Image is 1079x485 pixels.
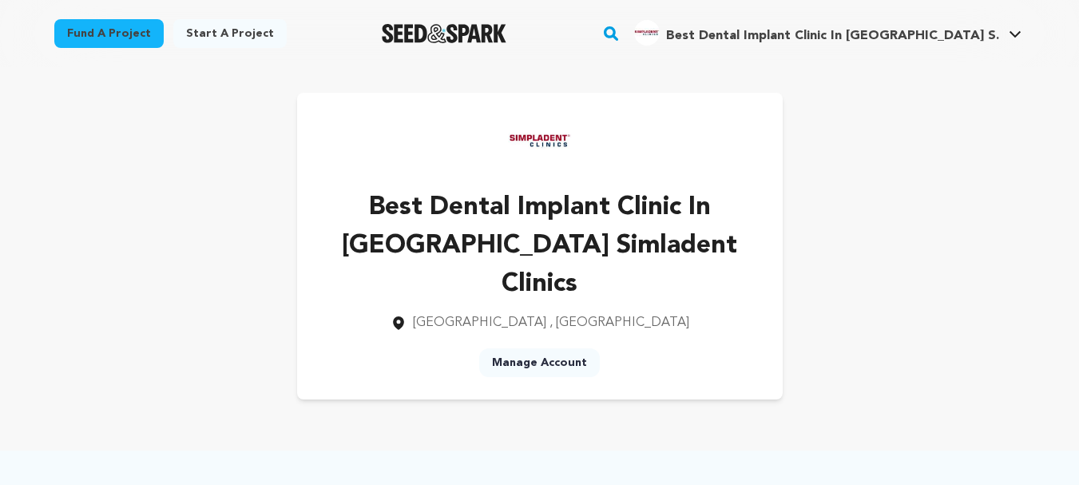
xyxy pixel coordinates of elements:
[173,19,287,48] a: Start a project
[323,189,757,304] p: Best Dental Implant Clinic In [GEOGRAPHIC_DATA] Simladent Clinics
[634,20,999,46] div: Best Dental Implant Clinic In Delhi S.'s Profile
[631,17,1025,50] span: Best Dental Implant Clinic In Delhi S.'s Profile
[382,24,507,43] a: Seed&Spark Homepage
[382,24,507,43] img: Seed&Spark Logo Dark Mode
[666,30,999,42] span: Best Dental Implant Clinic In [GEOGRAPHIC_DATA] S.
[549,316,689,329] span: , [GEOGRAPHIC_DATA]
[631,17,1025,46] a: Best Dental Implant Clinic In Delhi S.'s Profile
[413,316,546,329] span: [GEOGRAPHIC_DATA]
[634,20,660,46] img: 6a08eadb858d0c46.jpg
[479,348,600,377] a: Manage Account
[54,19,164,48] a: Fund a project
[508,109,572,173] img: https://seedandspark-static.s3.us-east-2.amazonaws.com/images/User/002/211/832/medium/6a08eadb858...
